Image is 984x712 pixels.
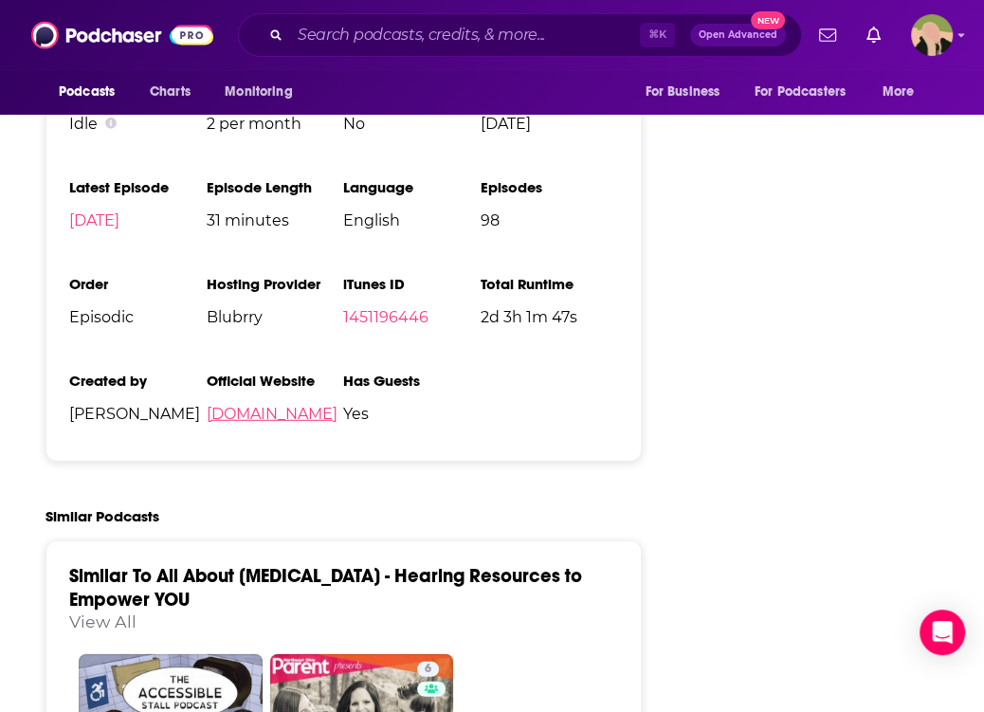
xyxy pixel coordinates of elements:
[425,660,431,679] span: 6
[343,275,481,293] h3: iTunes ID
[207,211,344,229] span: 31 minutes
[869,74,938,110] button: open menu
[343,405,481,423] span: Yes
[31,17,213,53] img: Podchaser - Follow, Share and Rate Podcasts
[640,23,675,47] span: ⌘ K
[207,178,344,196] h3: Episode Length
[811,19,844,51] a: Show notifications dropdown
[69,405,207,423] span: [PERSON_NAME]
[290,20,640,50] input: Search podcasts, credits, & more...
[69,275,207,293] h3: Order
[481,115,618,133] span: [DATE]
[207,372,344,390] h3: Official Website
[343,308,428,326] a: 1451196446
[755,79,846,105] span: For Podcasters
[207,275,344,293] h3: Hosting Provider
[59,79,115,105] span: Podcasts
[137,74,202,110] a: Charts
[69,308,207,326] span: Episodic
[883,79,915,105] span: More
[911,14,953,56] img: User Profile
[343,178,481,196] h3: Language
[69,178,207,196] h3: Latest Episode
[481,178,618,196] h3: Episodes
[920,610,965,655] div: Open Intercom Messenger
[69,372,207,390] h3: Created by
[343,115,481,133] span: No
[225,79,292,105] span: Monitoring
[645,79,720,105] span: For Business
[481,308,618,326] span: 2d 3h 1m 47s
[69,564,582,612] a: Similar To All About [MEDICAL_DATA] - Hearing Resources to Empower YOU
[417,662,439,677] a: 6
[207,405,337,423] a: [DOMAIN_NAME]
[343,211,481,229] span: English
[207,308,344,326] span: Blubrry
[207,115,344,133] span: 2 per month
[859,19,888,51] a: Show notifications dropdown
[69,115,207,133] div: Idle
[69,211,119,229] a: [DATE]
[481,211,618,229] span: 98
[238,13,802,57] div: Search podcasts, credits, & more...
[631,74,743,110] button: open menu
[742,74,873,110] button: open menu
[46,74,139,110] button: open menu
[481,275,618,293] h3: Total Runtime
[211,74,317,110] button: open menu
[150,79,191,105] span: Charts
[343,372,481,390] h3: Has Guests
[46,507,159,525] h2: Similar Podcasts
[699,30,777,40] span: Open Advanced
[911,14,953,56] span: Logged in as KatMcMahonn
[751,11,785,29] span: New
[69,612,137,631] a: View All
[911,14,953,56] button: Show profile menu
[690,24,786,46] button: Open AdvancedNew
